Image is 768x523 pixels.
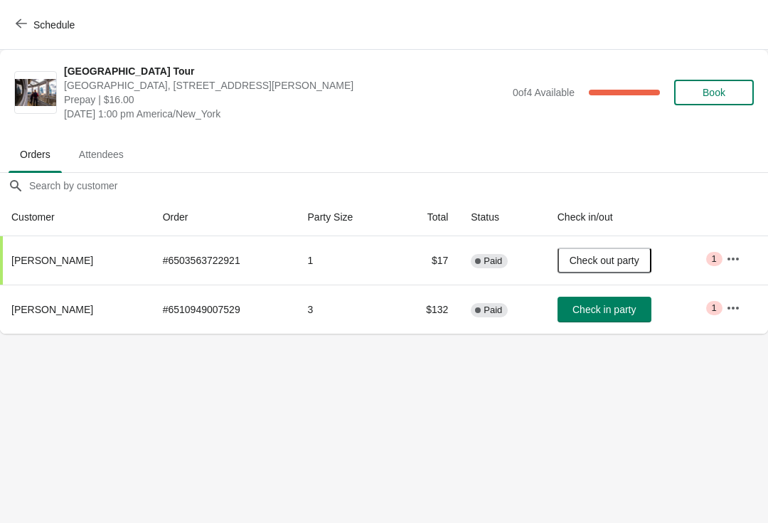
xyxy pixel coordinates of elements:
[459,199,545,236] th: Status
[33,19,75,31] span: Schedule
[28,173,768,199] input: Search by customer
[68,142,135,167] span: Attendees
[395,236,459,285] td: $17
[9,142,62,167] span: Orders
[15,79,56,107] img: City Hall Tower Tour
[64,107,506,121] span: [DATE] 1:00 pm America/New_York
[395,285,459,334] td: $132
[712,302,717,314] span: 1
[297,199,395,236] th: Party Size
[546,199,715,236] th: Check in/out
[674,80,754,105] button: Book
[712,253,717,265] span: 1
[151,236,297,285] td: # 6503563722921
[558,248,651,273] button: Check out party
[11,304,93,315] span: [PERSON_NAME]
[151,199,297,236] th: Order
[297,285,395,334] td: 3
[484,305,502,316] span: Paid
[558,297,651,322] button: Check in party
[297,236,395,285] td: 1
[151,285,297,334] td: # 6510949007529
[513,87,575,98] span: 0 of 4 Available
[570,255,639,266] span: Check out party
[484,255,502,267] span: Paid
[395,199,459,236] th: Total
[11,255,93,266] span: [PERSON_NAME]
[64,64,506,78] span: [GEOGRAPHIC_DATA] Tour
[64,78,506,93] span: [GEOGRAPHIC_DATA], [STREET_ADDRESS][PERSON_NAME]
[572,304,636,315] span: Check in party
[7,12,86,38] button: Schedule
[64,93,506,107] span: Prepay | $16.00
[703,87,725,98] span: Book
